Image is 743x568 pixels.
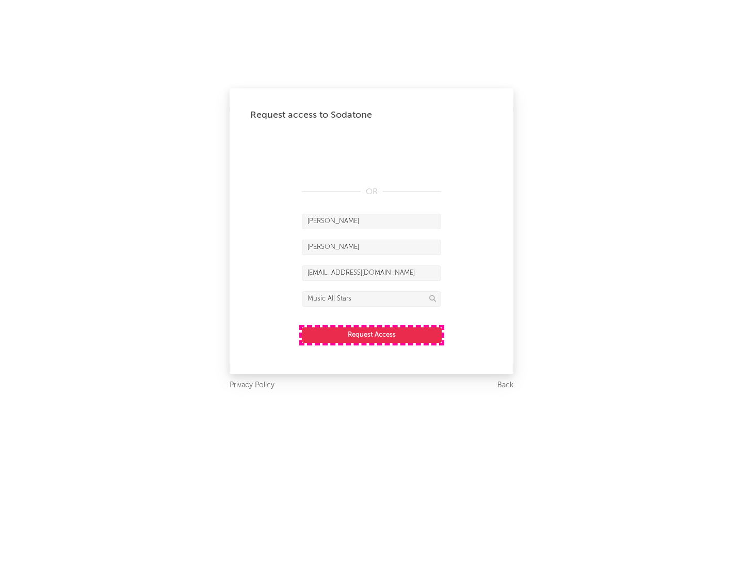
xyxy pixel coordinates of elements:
button: Request Access [302,327,442,343]
div: Request access to Sodatone [250,109,493,121]
div: OR [302,186,441,198]
input: Last Name [302,240,441,255]
input: Email [302,265,441,281]
input: Division [302,291,441,307]
a: Privacy Policy [230,379,274,392]
a: Back [497,379,513,392]
input: First Name [302,214,441,229]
